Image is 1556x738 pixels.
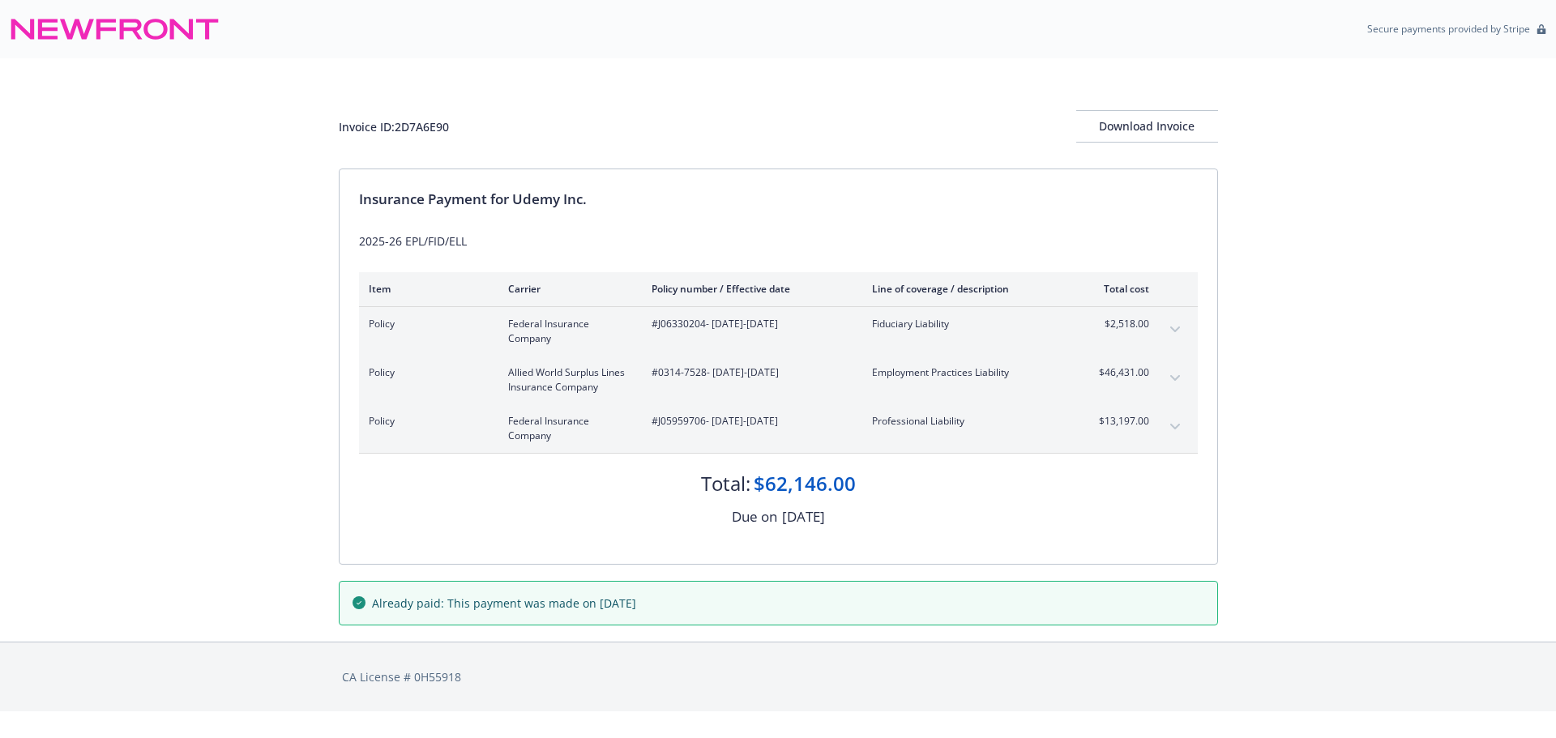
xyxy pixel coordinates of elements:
[359,307,1198,356] div: PolicyFederal Insurance Company#J06330204- [DATE]-[DATE]Fiduciary Liability$2,518.00expand content
[508,414,626,443] span: Federal Insurance Company
[1088,414,1149,429] span: $13,197.00
[508,365,626,395] span: Allied World Surplus Lines Insurance Company
[1088,317,1149,331] span: $2,518.00
[872,317,1062,331] span: Fiduciary Liability
[359,356,1198,404] div: PolicyAllied World Surplus Lines Insurance Company#0314-7528- [DATE]-[DATE]Employment Practices L...
[508,317,626,346] span: Federal Insurance Company
[369,282,482,296] div: Item
[652,282,846,296] div: Policy number / Effective date
[872,365,1062,380] span: Employment Practices Liability
[369,365,482,380] span: Policy
[1162,414,1188,440] button: expand content
[359,404,1198,453] div: PolicyFederal Insurance Company#J05959706- [DATE]-[DATE]Professional Liability$13,197.00expand co...
[782,506,825,527] div: [DATE]
[508,282,626,296] div: Carrier
[369,414,482,429] span: Policy
[1162,317,1188,343] button: expand content
[872,282,1062,296] div: Line of coverage / description
[1088,282,1149,296] div: Total cost
[701,470,750,497] div: Total:
[1088,365,1149,380] span: $46,431.00
[652,414,846,429] span: #J05959706 - [DATE]-[DATE]
[359,232,1198,250] div: 2025-26 EPL/FID/ELL
[359,189,1198,210] div: Insurance Payment for Udemy Inc.
[754,470,856,497] div: $62,146.00
[652,365,846,380] span: #0314-7528 - [DATE]-[DATE]
[732,506,777,527] div: Due on
[872,414,1062,429] span: Professional Liability
[1162,365,1188,391] button: expand content
[339,118,449,135] div: Invoice ID: 2D7A6E90
[342,668,1215,685] div: CA License # 0H55918
[372,595,636,612] span: Already paid: This payment was made on [DATE]
[652,317,846,331] span: #J06330204 - [DATE]-[DATE]
[369,317,482,331] span: Policy
[1076,110,1218,143] button: Download Invoice
[1367,22,1530,36] p: Secure payments provided by Stripe
[1076,111,1218,142] div: Download Invoice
